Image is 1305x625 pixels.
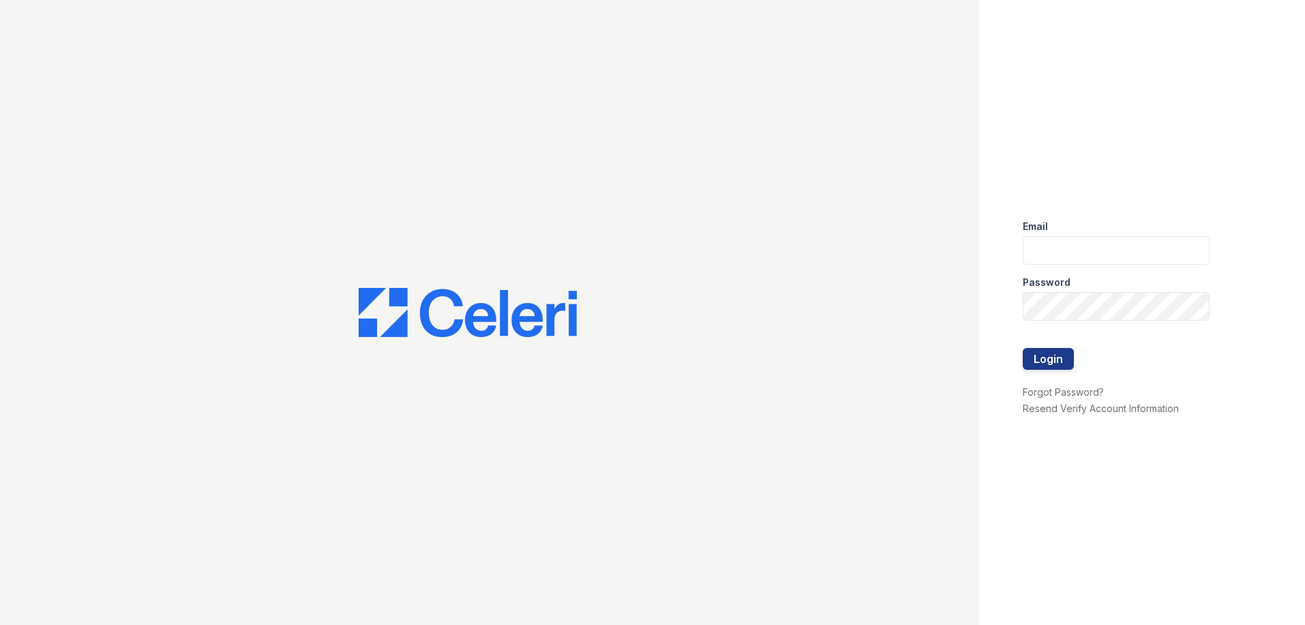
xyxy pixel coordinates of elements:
[359,288,577,337] img: CE_Logo_Blue-a8612792a0a2168367f1c8372b55b34899dd931a85d93a1a3d3e32e68fde9ad4.png
[1023,276,1070,289] label: Password
[1023,386,1104,398] a: Forgot Password?
[1023,403,1179,414] a: Resend Verify Account Information
[1023,348,1074,370] button: Login
[1023,220,1048,233] label: Email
